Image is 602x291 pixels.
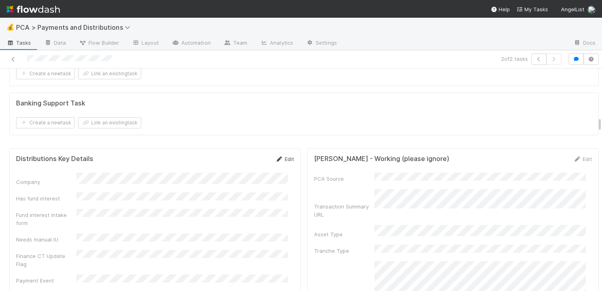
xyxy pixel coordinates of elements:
h5: Banking Support Task [16,99,85,107]
h5: [PERSON_NAME] - Working (please ignore) [314,155,449,163]
div: Finance CT Update Flag [16,252,76,268]
button: Link an existingtask [78,68,141,79]
div: Asset Type [314,230,374,238]
div: Transaction Summary URL [314,202,374,219]
div: Help [491,5,510,13]
div: Needs manual IU [16,235,76,244]
a: Automation [165,37,217,50]
div: Tranche Type [314,247,374,255]
div: PCA Source [314,175,374,183]
span: Flow Builder [79,39,119,47]
a: Team [217,37,254,50]
button: Create a newtask [16,68,75,79]
div: Fund interest intake form [16,211,76,227]
a: Settings [300,37,343,50]
div: Company [16,178,76,186]
span: Tasks [6,39,31,47]
a: Layout [125,37,165,50]
a: My Tasks [516,5,548,13]
a: Docs [567,37,602,50]
div: Payment Event [16,277,76,285]
span: PCA > Payments and Distributions [16,23,134,31]
a: Flow Builder [72,37,125,50]
span: My Tasks [516,6,548,12]
img: avatar_e7d5656d-bda2-4d83-89d6-b6f9721f96bd.png [588,6,596,14]
a: Data [38,37,72,50]
a: Edit [275,156,294,162]
a: Analytics [254,37,300,50]
span: 2 of 2 tasks [501,55,528,63]
button: Link an existingtask [78,117,141,128]
span: 💰 [6,24,14,31]
a: Edit [573,156,592,162]
div: Has fund interest [16,194,76,202]
span: AngelList [561,6,584,12]
button: Create a newtask [16,117,75,128]
h5: Distributions Key Details [16,155,93,163]
img: logo-inverted-e16ddd16eac7371096b0.svg [6,2,60,16]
